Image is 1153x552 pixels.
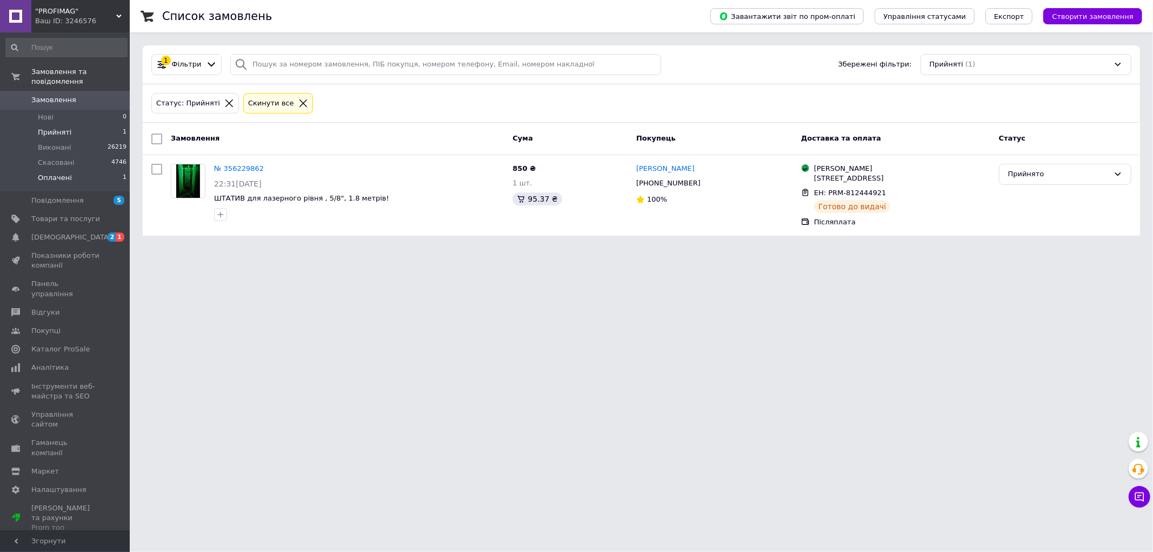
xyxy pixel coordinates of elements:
span: Замовлення [171,134,219,142]
button: Експорт [985,8,1033,24]
span: 5 [114,196,124,205]
span: "PROFIMAG" [35,6,116,16]
img: Фото товару [176,164,201,198]
span: 1 шт. [512,179,532,187]
span: 100% [647,195,667,203]
span: Каталог ProSale [31,344,90,354]
span: Фільтри [172,59,202,70]
span: 1 [116,232,124,242]
span: Статус [999,134,1026,142]
div: 1 [161,56,171,65]
span: 2 [108,232,116,242]
span: Налаштування [31,485,86,495]
div: [PERSON_NAME] [814,164,990,174]
span: Інструменти веб-майстра та SEO [31,382,100,401]
span: Замовлення та повідомлення [31,67,130,87]
span: Показники роботи компанії [31,251,100,270]
span: Повідомлення [31,196,84,205]
span: 850 ₴ [512,164,536,172]
div: Prom топ [31,523,100,533]
a: [PERSON_NAME] [636,164,695,174]
span: Замовлення [31,95,76,105]
span: 0 [123,112,126,122]
div: [PHONE_NUMBER] [634,176,703,190]
span: Завантажити звіт по пром-оплаті [719,11,855,21]
a: ШТАТИВ для лазерного рівня , 5/8", 1.8 метрів! [214,194,389,202]
span: Аналітика [31,363,69,373]
input: Пошук за номером замовлення, ПІБ покупця, номером телефону, Email, номером накладної [230,54,661,75]
span: Прийняті [930,59,963,70]
div: Готово до видачі [814,200,891,213]
span: [DEMOGRAPHIC_DATA] [31,232,111,242]
div: Прийнято [1008,169,1109,180]
div: Післяплата [814,217,990,227]
span: ЕН: PRM-812444921 [814,189,887,197]
span: Покупець [636,134,676,142]
button: Завантажити звіт по пром-оплаті [710,8,864,24]
button: Чат з покупцем [1129,486,1150,508]
span: 22:31[DATE] [214,179,262,188]
span: 26219 [108,143,126,152]
span: Скасовані [38,158,75,168]
span: Нові [38,112,54,122]
span: Прийняті [38,128,71,137]
span: Панель управління [31,279,100,298]
span: Управління сайтом [31,410,100,429]
span: Маркет [31,467,59,476]
span: Створити замовлення [1052,12,1134,21]
span: Гаманець компанії [31,438,100,457]
span: Збережені фільтри: [838,59,912,70]
div: Ваш ID: 3246576 [35,16,130,26]
span: 1 [123,128,126,137]
div: 95.37 ₴ [512,192,562,205]
div: Cкинути все [246,98,296,109]
input: Пошук [5,38,128,57]
span: Виконані [38,143,71,152]
span: 1 [123,173,126,183]
button: Управління статусами [875,8,975,24]
h1: Список замовлень [162,10,272,23]
span: [PERSON_NAME] та рахунки [31,503,100,533]
span: Відгуки [31,308,59,317]
span: Доставка та оплата [801,134,881,142]
button: Створити замовлення [1043,8,1142,24]
span: Експорт [994,12,1024,21]
a: № 356229862 [214,164,264,172]
span: Cума [512,134,532,142]
span: 4746 [111,158,126,168]
span: Покупці [31,326,61,336]
span: Управління статусами [883,12,966,21]
span: Оплачені [38,173,72,183]
div: Статус: Прийняті [154,98,222,109]
span: (1) [965,60,975,68]
a: Фото товару [171,164,205,198]
span: Товари та послуги [31,214,100,224]
a: Створити замовлення [1032,12,1142,20]
div: [STREET_ADDRESS] [814,174,990,183]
